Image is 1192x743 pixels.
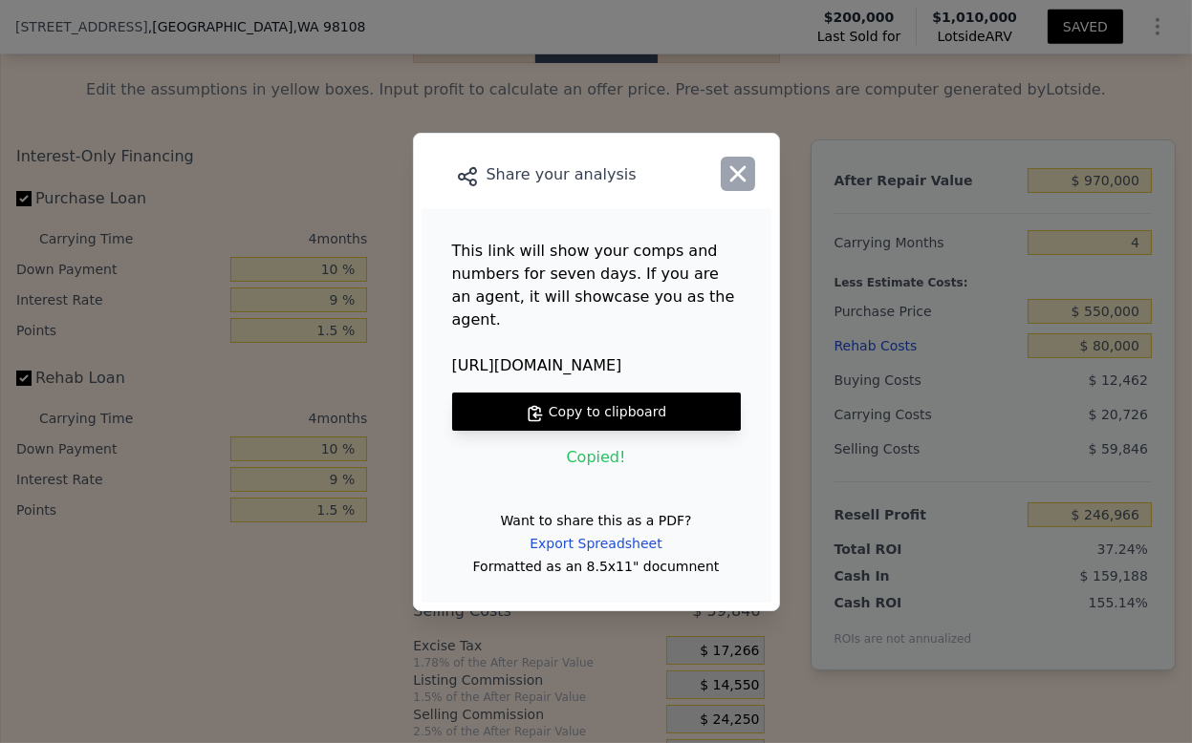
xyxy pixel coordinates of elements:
[452,354,741,377] span: [URL][DOMAIN_NAME]
[422,209,771,603] main: This link will show your comps and numbers for seven days. If you are an agent, it will showcase ...
[452,431,741,484] div: Copied!
[422,161,702,188] div: Share your analysis
[514,526,677,561] div: Export Spreadsheet
[473,561,720,572] div: Formatted as an 8.5x11" documnent
[452,393,741,431] button: Copy to clipboard
[500,515,691,526] div: Want to share this as a PDF?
